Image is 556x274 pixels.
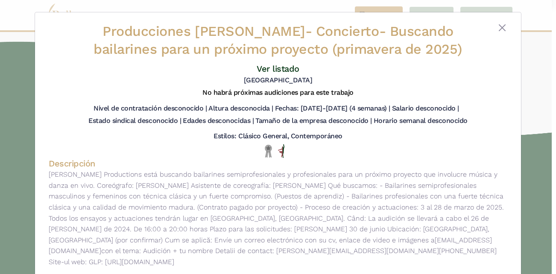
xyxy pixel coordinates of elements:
[257,64,299,74] a: Ver listado
[275,104,390,113] h5: Fechas: [DATE]-[DATE] (4 semanas) |
[244,76,313,85] h5: [GEOGRAPHIC_DATA]
[374,117,468,125] h5: Horario semanal desconocido
[214,132,342,141] h5: Estilos: Clásico General, Contemporáneo
[497,23,507,33] button: Close
[255,117,372,125] h5: Tamaño de la empresa desconocido |
[102,23,305,39] span: Producciones [PERSON_NAME]
[202,88,354,97] h5: No habrá próximas audiciones para este trabajo
[316,23,379,39] span: Concierto
[183,117,254,125] h5: Edades desconocidas |
[392,104,459,113] h5: Salario desconocido |
[208,104,273,113] h5: Altura desconocida |
[49,158,507,169] h4: Descripción
[94,104,207,113] h5: Nivel de contratación desconocido |
[278,144,284,158] img: All
[87,23,469,58] h2: - - Buscando bailarines para un próximo proyecto (primavera de 2025)
[88,117,181,125] h5: Estado sindical desconocido |
[263,144,274,157] img: Local
[49,169,507,267] p: [PERSON_NAME] Productions está buscando bailarines semiprofesionales y profesionales para un próx...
